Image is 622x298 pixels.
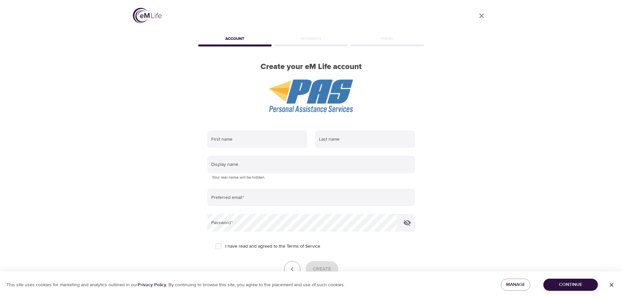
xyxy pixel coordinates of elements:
[138,282,166,288] a: Privacy Policy
[549,281,593,289] span: Continue
[212,174,410,181] p: Your real name will be hidden.
[133,8,162,23] img: logo
[269,79,353,112] img: PAS%20logo.png
[543,279,598,291] button: Continue
[197,62,425,72] h2: Create your eM Life account
[501,279,530,291] button: Manage
[287,243,320,250] a: Terms of Service
[474,8,489,24] a: close
[225,243,320,250] span: I have read and agreed to the
[506,281,525,289] span: Manage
